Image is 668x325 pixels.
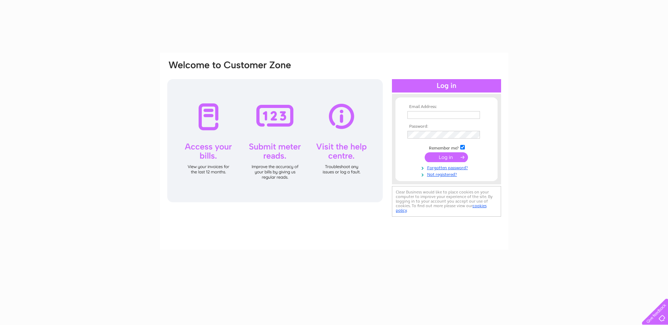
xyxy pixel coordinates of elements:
[425,152,468,162] input: Submit
[396,203,487,213] a: cookies policy
[392,186,501,217] div: Clear Business would like to place cookies on your computer to improve your experience of the sit...
[406,144,487,151] td: Remember me?
[407,164,487,171] a: Forgotten password?
[406,124,487,129] th: Password:
[407,171,487,177] a: Not registered?
[406,104,487,109] th: Email Address:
